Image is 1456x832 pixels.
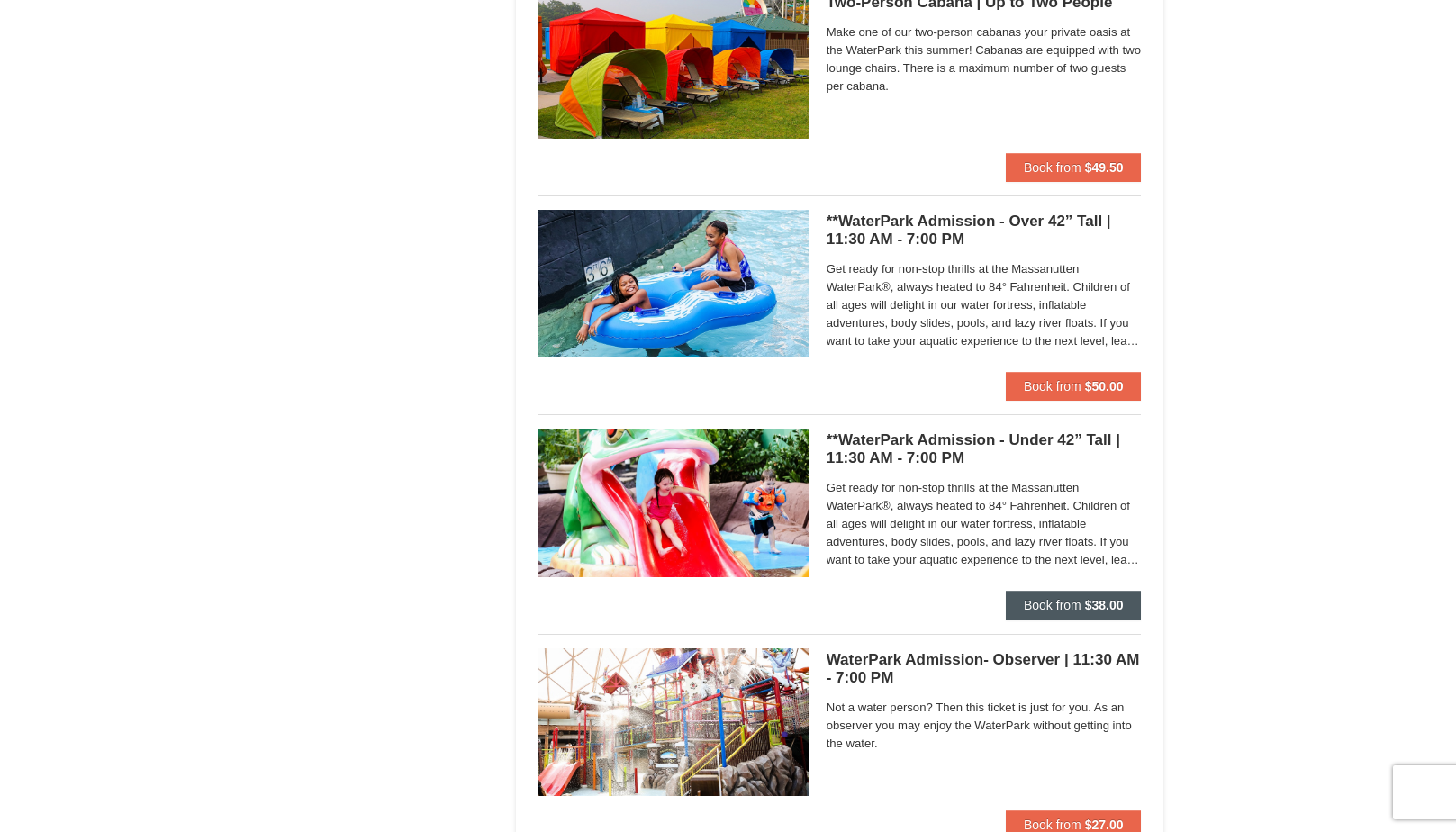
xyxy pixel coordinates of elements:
strong: $27.00 [1085,818,1124,832]
img: 6619917-1522-bd7b88d9.jpg [538,648,809,796]
span: Not a water person? Then this ticket is just for you. As an observer you may enjoy the WaterPark ... [827,699,1142,753]
span: Get ready for non-stop thrills at the Massanutten WaterPark®, always heated to 84° Fahrenheit. Ch... [827,260,1142,350]
strong: $49.50 [1085,160,1124,175]
h5: **WaterPark Admission - Over 42” Tall | 11:30 AM - 7:00 PM [827,213,1142,249]
h5: WaterPark Admission- Observer | 11:30 AM - 7:00 PM [827,651,1142,687]
button: Book from $50.00 [1006,372,1142,401]
span: Make one of our two-person cabanas your private oasis at the WaterPark this summer! Cabanas are e... [827,23,1142,95]
span: Book from [1024,379,1081,393]
img: 6619917-720-80b70c28.jpg [538,210,809,357]
span: Book from [1024,598,1081,612]
span: Book from [1024,160,1081,175]
span: Get ready for non-stop thrills at the Massanutten WaterPark®, always heated to 84° Fahrenheit. Ch... [827,479,1142,569]
strong: $50.00 [1085,379,1124,393]
button: Book from $38.00 [1006,591,1142,619]
h5: **WaterPark Admission - Under 42” Tall | 11:30 AM - 7:00 PM [827,431,1142,467]
button: Book from $49.50 [1006,153,1142,182]
span: Book from [1024,818,1081,832]
strong: $38.00 [1085,598,1124,612]
img: 6619917-732-e1c471e4.jpg [538,429,809,576]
